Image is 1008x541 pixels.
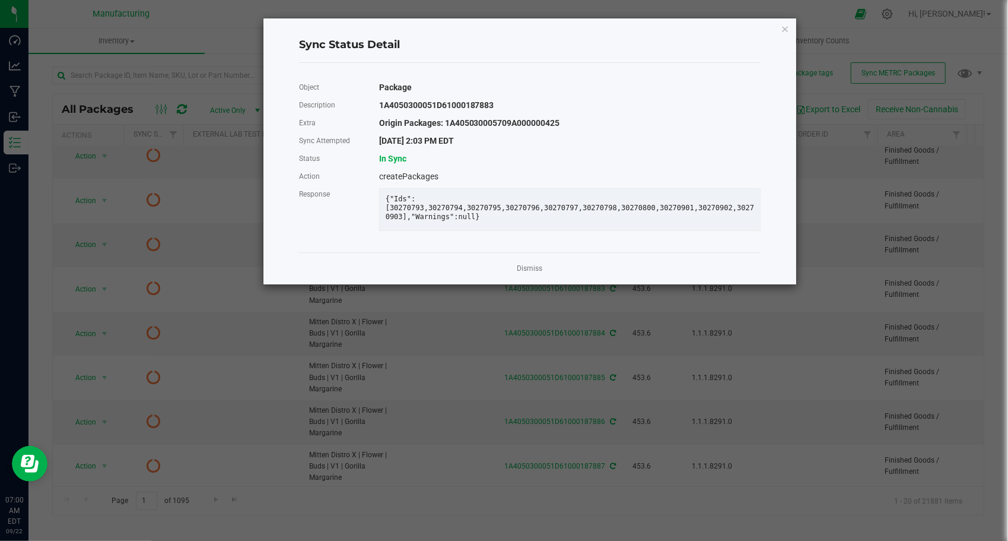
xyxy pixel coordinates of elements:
div: Action [290,167,370,185]
iframe: Resource center [12,446,47,482]
div: Package [370,78,769,96]
a: Dismiss [517,264,543,274]
div: 1A4050300051D61000187883 [370,96,769,114]
div: Origin Packages: 1A405030005709A000000425 [370,114,769,132]
div: Response [290,185,370,203]
div: createPackages [370,167,769,185]
div: Extra [290,114,370,132]
span: In Sync [379,154,406,163]
button: Close [781,21,789,36]
div: Sync Attempted [290,132,370,150]
span: Sync Status Detail [299,37,400,53]
div: {"Ids":[30270793,30270794,30270795,30270796,30270797,30270798,30270800,30270901,30270902,30270903... [377,195,763,222]
div: [DATE] 2:03 PM EDT [370,132,769,150]
div: Object [290,78,370,96]
div: Description [290,96,370,114]
div: Status [290,150,370,167]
